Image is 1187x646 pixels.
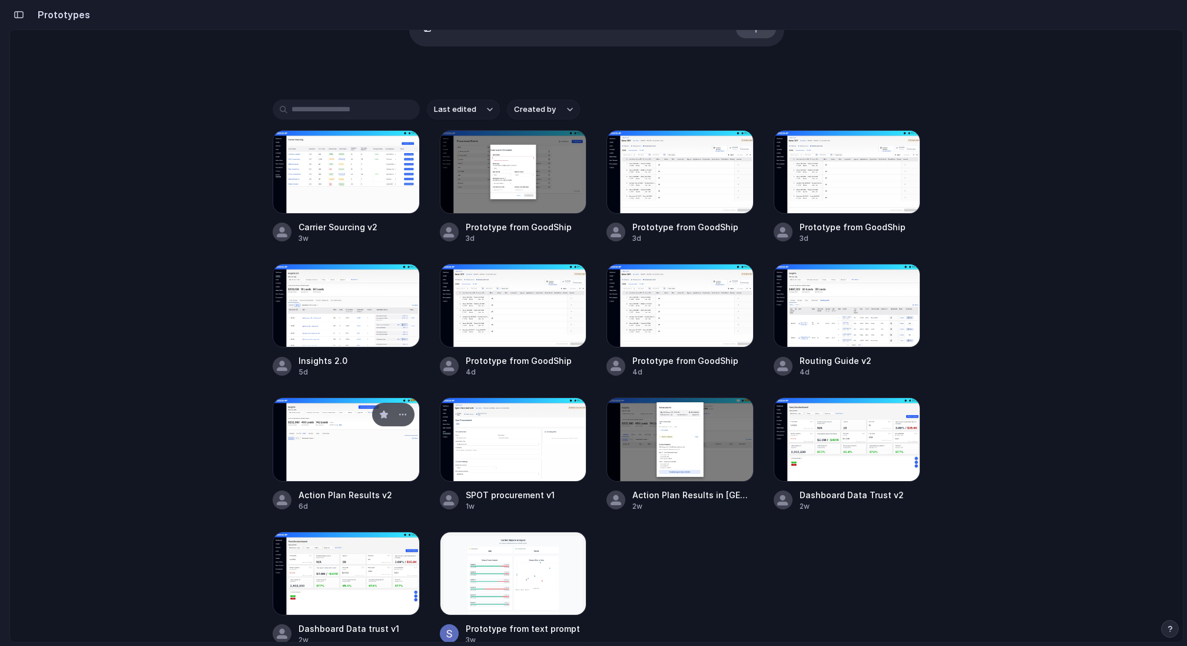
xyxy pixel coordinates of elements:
[273,532,420,645] a: Dashboard Data trust v1Dashboard Data trust v12w
[299,489,392,501] div: Action Plan Results v2
[273,264,420,377] a: Insights 2.0Insights 2.05d
[507,100,580,120] button: Created by
[273,130,420,244] a: Carrier Sourcing v2Carrier Sourcing v23w
[800,233,906,244] div: 3d
[466,635,580,645] div: 3w
[774,397,921,511] a: Dashboard Data Trust v2Dashboard Data Trust v22w
[632,489,754,501] div: Action Plan Results in [GEOGRAPHIC_DATA]
[606,264,754,377] a: Prototype from GoodShipPrototype from GoodShip4d
[632,355,738,367] div: Prototype from GoodShip
[774,130,921,244] a: Prototype from GoodShipPrototype from GoodShip3d
[440,397,587,511] a: SPOT procurement v1SPOT procurement v11w
[800,367,871,377] div: 4d
[466,355,572,367] div: Prototype from GoodShip
[299,355,347,367] div: Insights 2.0
[440,532,587,645] a: Prototype from text promptPrototype from text prompt3w
[632,367,738,377] div: 4d
[466,233,572,244] div: 3d
[466,367,572,377] div: 4d
[434,104,476,115] span: Last edited
[632,221,738,233] div: Prototype from GoodShip
[299,367,347,377] div: 5d
[466,221,572,233] div: Prototype from GoodShip
[466,622,580,635] div: Prototype from text prompt
[632,501,754,512] div: 2w
[273,397,420,511] a: Action Plan Results v2Action Plan Results v26d
[800,221,906,233] div: Prototype from GoodShip
[774,264,921,377] a: Routing Guide v2Routing Guide v24d
[299,221,377,233] div: Carrier Sourcing v2
[514,104,556,115] span: Created by
[33,8,90,22] h2: Prototypes
[299,233,377,244] div: 3w
[606,130,754,244] a: Prototype from GoodShipPrototype from GoodShip3d
[800,501,904,512] div: 2w
[800,355,871,367] div: Routing Guide v2
[299,622,399,635] div: Dashboard Data trust v1
[800,489,904,501] div: Dashboard Data Trust v2
[299,501,392,512] div: 6d
[466,501,555,512] div: 1w
[440,264,587,377] a: Prototype from GoodShipPrototype from GoodShip4d
[440,130,587,244] a: Prototype from GoodShipPrototype from GoodShip3d
[427,100,500,120] button: Last edited
[466,489,555,501] div: SPOT procurement v1
[632,233,738,244] div: 3d
[299,635,399,645] div: 2w
[606,397,754,511] a: Action Plan Results in ModalAction Plan Results in [GEOGRAPHIC_DATA]2w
